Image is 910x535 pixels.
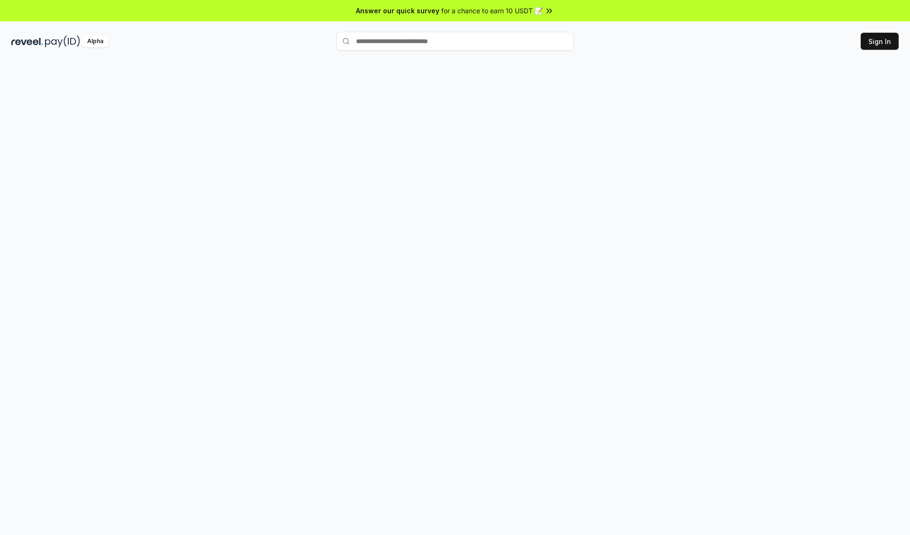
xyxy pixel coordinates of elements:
span: Answer our quick survey [356,6,439,16]
button: Sign In [861,33,899,50]
img: pay_id [45,36,80,47]
div: Alpha [82,36,109,47]
img: reveel_dark [11,36,43,47]
span: for a chance to earn 10 USDT 📝 [441,6,543,16]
